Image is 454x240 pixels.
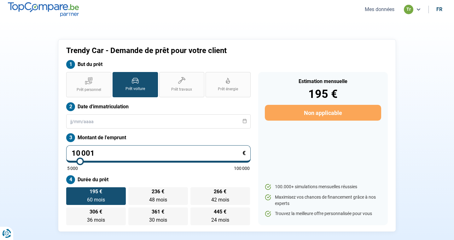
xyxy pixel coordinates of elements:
span: 361 € [152,209,164,214]
div: 195 € [265,88,381,100]
span: 24 mois [211,217,229,223]
span: 100 000 [234,166,250,171]
span: 266 € [214,189,226,194]
button: Mes données [363,6,396,13]
div: Estimation mensuelle [265,79,381,84]
li: 100.000+ simulations mensuelles réussies [265,184,381,190]
li: Trouvez la meilleure offre personnalisée pour vous [265,211,381,217]
button: Non applicable [265,105,381,121]
span: Prêt voiture [125,86,145,92]
label: Durée du prêt [66,175,251,184]
img: TopCompare.be [8,2,79,16]
span: 42 mois [211,197,229,203]
span: 445 € [214,209,226,214]
span: 5 000 [67,166,78,171]
span: 195 € [90,189,102,194]
span: 60 mois [87,197,105,203]
input: jj/mm/aaaa [66,114,251,129]
span: 48 mois [149,197,167,203]
span: Prêt travaux [171,87,192,92]
span: Prêt énergie [218,87,238,92]
label: But du prêt [66,60,251,69]
li: Maximisez vos chances de financement grâce à nos experts [265,194,381,207]
span: Prêt personnel [77,87,101,93]
span: € [242,150,246,156]
div: tr [404,5,413,14]
div: fr [436,6,442,12]
span: 30 mois [149,217,167,223]
label: Montant de l'emprunt [66,133,251,142]
h1: Trendy Car - Demande de prêt pour votre client [66,46,306,55]
span: 36 mois [87,217,105,223]
span: 236 € [152,189,164,194]
span: 306 € [90,209,102,214]
label: Date d'immatriculation [66,102,251,111]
